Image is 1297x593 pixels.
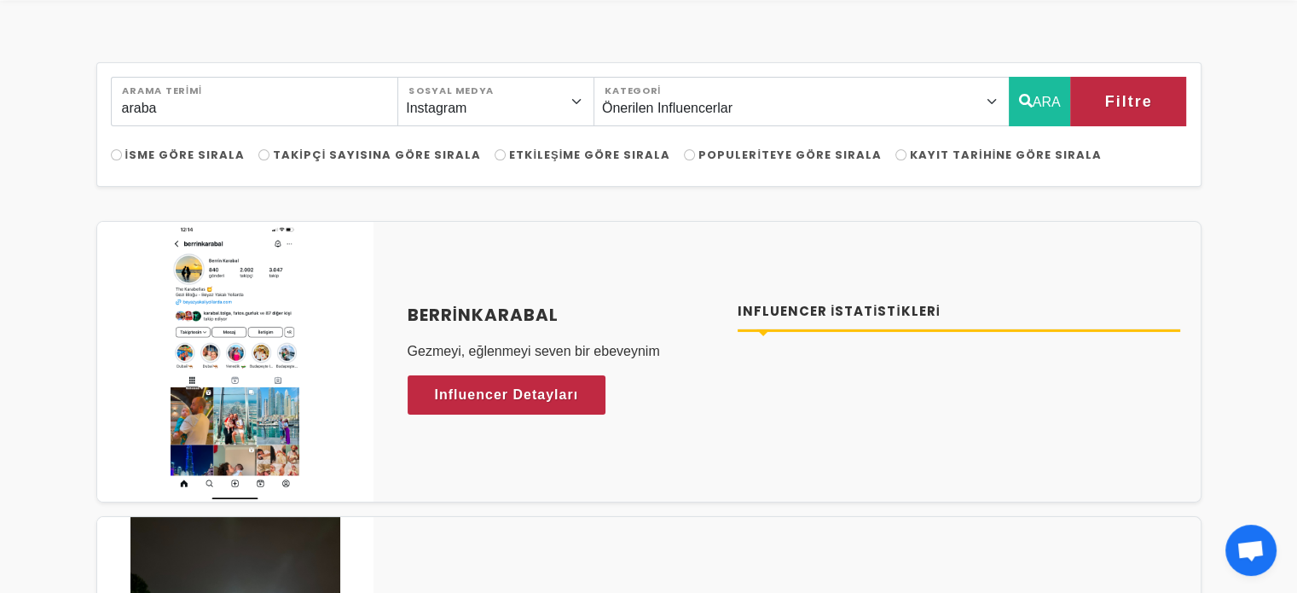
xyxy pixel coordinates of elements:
[125,147,246,163] span: İsme Göre Sırala
[509,147,670,163] span: Etkileşime Göre Sırala
[1070,77,1186,126] button: Filtre
[273,147,481,163] span: Takipçi Sayısına Göre Sırala
[910,147,1102,163] span: Kayıt Tarihine Göre Sırala
[495,149,506,160] input: Etkileşime Göre Sırala
[1225,525,1277,576] a: Açık sohbet
[698,147,882,163] span: Populeriteye Göre Sırala
[435,382,579,408] span: Influencer Detayları
[111,77,399,126] input: Search..
[111,149,122,160] input: İsme Göre Sırala
[408,375,606,415] a: Influencer Detayları
[684,149,695,160] input: Populeriteye Göre Sırala
[1104,87,1152,116] span: Filtre
[408,302,718,328] a: Berrinkarabal
[895,149,906,160] input: Kayıt Tarihine Göre Sırala
[1009,77,1071,126] button: ARA
[738,302,1180,322] h4: Influencer İstatistikleri
[408,341,718,362] p: Gezmeyi, eğlenmeyi seven bir ebeveynim
[258,149,269,160] input: Takipçi Sayısına Göre Sırala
